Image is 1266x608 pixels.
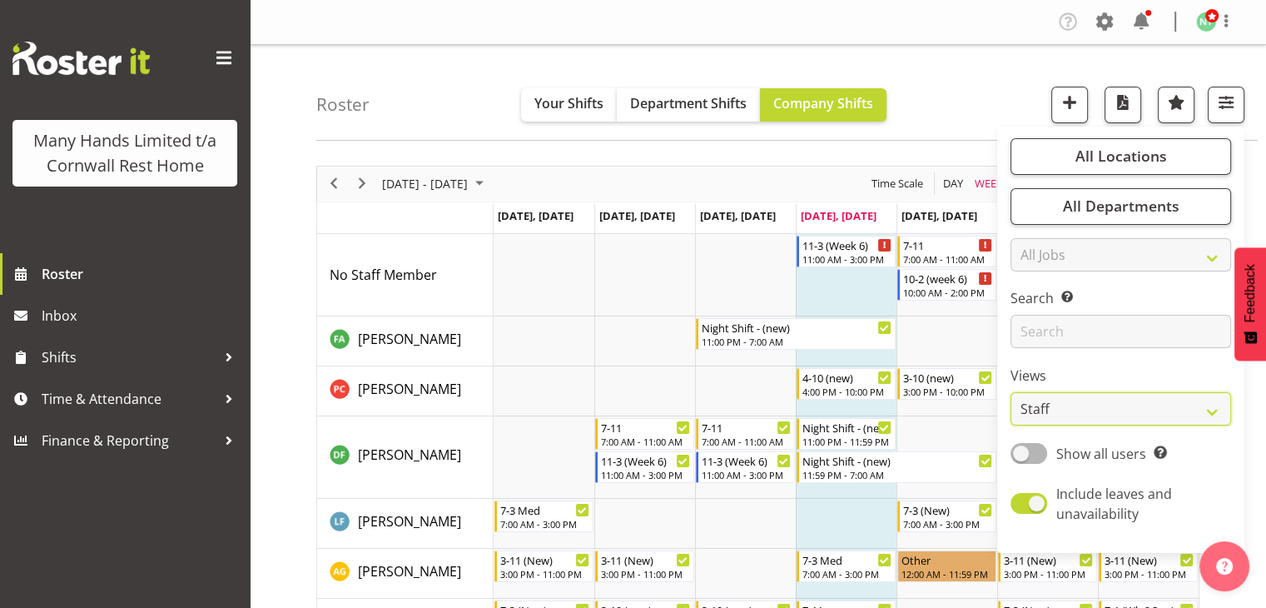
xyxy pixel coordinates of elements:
[1196,12,1216,32] img: nicola-thompson1511.jpg
[1056,485,1172,523] span: Include leaves and unavailability
[897,236,996,267] div: No Staff Member"s event - 7-11 Begin From Friday, August 15, 2025 at 7:00:00 AM GMT+12:00 Ends At...
[376,167,494,202] div: August 11 - 17, 2025
[317,499,494,549] td: Flynn, Leeane resource
[870,173,925,194] span: Time Scale
[601,551,690,568] div: 3-11 (New)
[797,418,896,450] div: Fairbrother, Deborah"s event - Night Shift - (new) Begin From Thursday, August 14, 2025 at 11:00:...
[348,167,376,202] div: next period
[797,551,896,582] div: Galvez, Angeline"s event - 7-3 Med Begin From Thursday, August 14, 2025 at 7:00:00 AM GMT+12:00 E...
[595,418,694,450] div: Fairbrother, Deborah"s event - 7-11 Begin From Tuesday, August 12, 2025 at 7:00:00 AM GMT+12:00 E...
[903,385,992,398] div: 3:00 PM - 10:00 PM
[1075,146,1166,166] span: All Locations
[500,567,589,581] div: 3:00 PM - 11:00 PM
[972,173,1006,194] button: Timeline Week
[12,42,150,75] img: Rosterit website logo
[901,551,992,568] div: Other
[702,319,891,336] div: Night Shift - (new)
[317,234,494,316] td: No Staff Member resource
[1208,87,1244,123] button: Filter Shifts
[1243,264,1258,322] span: Feedback
[380,173,469,194] span: [DATE] - [DATE]
[601,419,690,436] div: 7-11
[941,173,966,194] button: Timeline Day
[1105,551,1194,568] div: 3-11 (New)
[802,369,891,386] div: 4-10 (new)
[351,173,374,194] button: Next
[696,418,795,450] div: Fairbrother, Deborah"s event - 7-11 Begin From Wednesday, August 13, 2025 at 7:00:00 AM GMT+12:00...
[316,95,370,114] h4: Roster
[903,369,992,386] div: 3-10 (new)
[601,435,690,448] div: 7:00 AM - 11:00 AM
[1099,551,1198,582] div: Galvez, Angeline"s event - 3-11 (New) Begin From Sunday, August 17, 2025 at 3:00:00 PM GMT+12:00 ...
[42,303,241,328] span: Inbox
[323,173,345,194] button: Previous
[897,551,996,582] div: Galvez, Angeline"s event - Other Begin From Friday, August 15, 2025 at 12:00:00 AM GMT+12:00 Ends...
[903,270,992,287] div: 10-2 (week 6)
[802,252,891,266] div: 11:00 AM - 3:00 PM
[1004,551,1093,568] div: 3-11 (New)
[601,468,690,481] div: 11:00 AM - 3:00 PM
[500,517,589,531] div: 7:00 AM - 3:00 PM
[801,208,876,223] span: [DATE], [DATE]
[358,562,461,581] span: [PERSON_NAME]
[1158,87,1194,123] button: Highlight an important date within the roster.
[802,551,891,568] div: 7-3 Med
[773,94,873,112] span: Company Shifts
[358,511,461,531] a: [PERSON_NAME]
[696,318,896,350] div: Adams, Fran"s event - Night Shift - (new) Begin From Wednesday, August 13, 2025 at 11:00:00 PM GM...
[500,551,589,568] div: 3-11 (New)
[330,265,437,285] a: No Staff Member
[29,128,221,178] div: Many Hands Limited t/a Cornwall Rest Home
[802,452,992,469] div: Night Shift - (new)
[317,366,494,416] td: Chand, Pretika resource
[617,88,760,122] button: Department Shifts
[760,88,886,122] button: Company Shifts
[1056,445,1146,463] span: Show all users
[1234,247,1266,361] button: Feedback - Show survey
[498,208,573,223] span: [DATE], [DATE]
[998,551,1097,582] div: Galvez, Angeline"s event - 3-11 (New) Begin From Saturday, August 16, 2025 at 3:00:00 PM GMT+12:0...
[802,385,891,398] div: 4:00 PM - 10:00 PM
[630,94,747,112] span: Department Shifts
[358,379,461,399] a: [PERSON_NAME]
[897,368,996,400] div: Chand, Pretika"s event - 3-10 (new) Begin From Friday, August 15, 2025 at 3:00:00 PM GMT+12:00 En...
[521,88,617,122] button: Your Shifts
[1105,87,1141,123] button: Download a PDF of the roster according to the set date range.
[903,237,992,253] div: 7-11
[802,567,891,581] div: 7:00 AM - 3:00 PM
[358,445,461,465] a: [PERSON_NAME]
[330,266,437,284] span: No Staff Member
[317,416,494,499] td: Fairbrother, Deborah resource
[42,345,216,370] span: Shifts
[320,167,348,202] div: previous period
[897,501,996,532] div: Flynn, Leeane"s event - 7-3 (New) Begin From Friday, August 15, 2025 at 7:00:00 AM GMT+12:00 Ends...
[903,501,992,518] div: 7-3 (New)
[1216,558,1233,575] img: help-xxl-2.png
[1010,366,1231,386] label: Views
[802,419,891,436] div: Night Shift - (new)
[702,419,791,436] div: 7-11
[534,94,603,112] span: Your Shifts
[901,208,977,223] span: [DATE], [DATE]
[702,435,791,448] div: 7:00 AM - 11:00 AM
[494,551,593,582] div: Galvez, Angeline"s event - 3-11 (New) Begin From Monday, August 11, 2025 at 3:00:00 PM GMT+12:00 ...
[797,451,996,483] div: Fairbrother, Deborah"s event - Night Shift - (new) Begin From Thursday, August 14, 2025 at 11:59:...
[869,173,926,194] button: Time Scale
[42,386,216,411] span: Time & Attendance
[1062,196,1179,216] span: All Departments
[903,517,992,531] div: 7:00 AM - 3:00 PM
[380,173,491,194] button: August 2025
[1010,188,1231,225] button: All Departments
[702,335,891,348] div: 11:00 PM - 7:00 AM
[802,237,891,253] div: 11-3 (Week 6)
[702,452,791,469] div: 11-3 (Week 6)
[317,549,494,599] td: Galvez, Angeline resource
[903,252,992,266] div: 7:00 AM - 11:00 AM
[595,451,694,483] div: Fairbrother, Deborah"s event - 11-3 (Week 6) Begin From Tuesday, August 12, 2025 at 11:00:00 AM G...
[1010,315,1231,348] input: Search
[494,501,593,532] div: Flynn, Leeane"s event - 7-3 Med Begin From Monday, August 11, 2025 at 7:00:00 AM GMT+12:00 Ends A...
[500,501,589,518] div: 7-3 Med
[358,446,461,464] span: [PERSON_NAME]
[702,468,791,481] div: 11:00 AM - 3:00 PM
[601,567,690,581] div: 3:00 PM - 11:00 PM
